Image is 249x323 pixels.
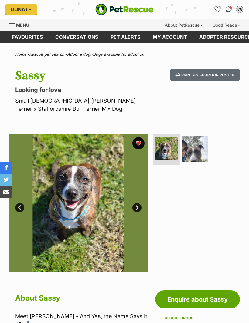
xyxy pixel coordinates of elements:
img: logo-e224e6f780fb5917bec1dbf3a21bbac754714ae5b6737aabdf751b685950b380.svg [95,4,154,15]
a: Enquire about Sassy [155,290,240,308]
a: conversations [49,31,104,43]
div: About PetRescue [161,19,207,31]
a: Menu [9,19,33,30]
div: Good Reads [208,19,244,31]
button: Print an adoption poster [170,69,240,81]
span: Menu [16,22,29,28]
h1: Sassy [15,69,154,83]
a: Home [15,52,26,57]
img: Photo of Sassy [155,137,178,161]
p: Looking for love [15,86,154,94]
div: Rescue group [165,316,230,321]
button: favourite [132,137,145,149]
a: Prev [15,203,24,212]
p: Small [DEMOGRAPHIC_DATA] [PERSON_NAME] Terrier x Staffordshire Bull Terrier Mix Dog [15,97,154,113]
ul: Account quick links [213,5,244,14]
a: Rescue pet search [29,52,64,57]
button: My account [235,5,244,14]
a: My account [147,31,193,43]
a: Favourites [6,31,49,43]
a: Pet alerts [104,31,147,43]
img: Photo of Sassy [182,136,209,162]
div: KW [237,6,243,12]
a: Next [132,203,142,212]
h2: About Sassy [15,292,148,305]
img: chat-41dd97257d64d25036548639549fe6c8038ab92f7586957e7f3b1b290dea8141.svg [226,6,232,12]
a: Dogs available for adoption [93,52,144,57]
a: Conversations [224,5,234,14]
img: Photo of Sassy [9,134,148,272]
a: PetRescue [95,4,154,15]
a: Favourites [213,5,223,14]
a: Adopt a dog [67,52,90,57]
a: Donate [5,4,37,15]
